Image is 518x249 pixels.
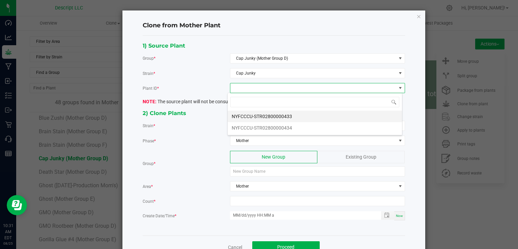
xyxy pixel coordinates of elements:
span: Strain [143,71,155,76]
span: The source plant will not be consumed or destroyed. [143,99,266,104]
span: Cap Junky [230,68,396,78]
span: Existing Group [346,154,376,160]
span: Cap Junky (Mother Group D) [230,54,396,63]
li: NYFCCCU-STR02800000433 [228,111,402,122]
span: 1) Source Plant [143,42,185,49]
input: New Group Name [230,166,405,176]
span: 2) Clone Plants [143,110,186,116]
input: MM/dd/yyyy HH:MM a [230,211,374,220]
iframe: Resource center [7,195,27,215]
span: Group [143,161,155,166]
span: Phase [143,139,156,143]
span: Area [143,184,153,189]
span: Create Date/Time [143,214,176,218]
span: Count [143,199,155,204]
span: Group [143,56,155,61]
span: Plant ID [143,86,159,91]
span: Strain [143,123,155,128]
h4: Clone from Mother Plant [143,21,405,30]
span: Toggle popup [381,211,394,220]
span: Mother [230,182,396,191]
li: NYFCCCU-STR02800000434 [228,122,402,134]
span: Now [396,214,403,218]
span: Mother [230,136,396,145]
span: New Group [262,154,285,160]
